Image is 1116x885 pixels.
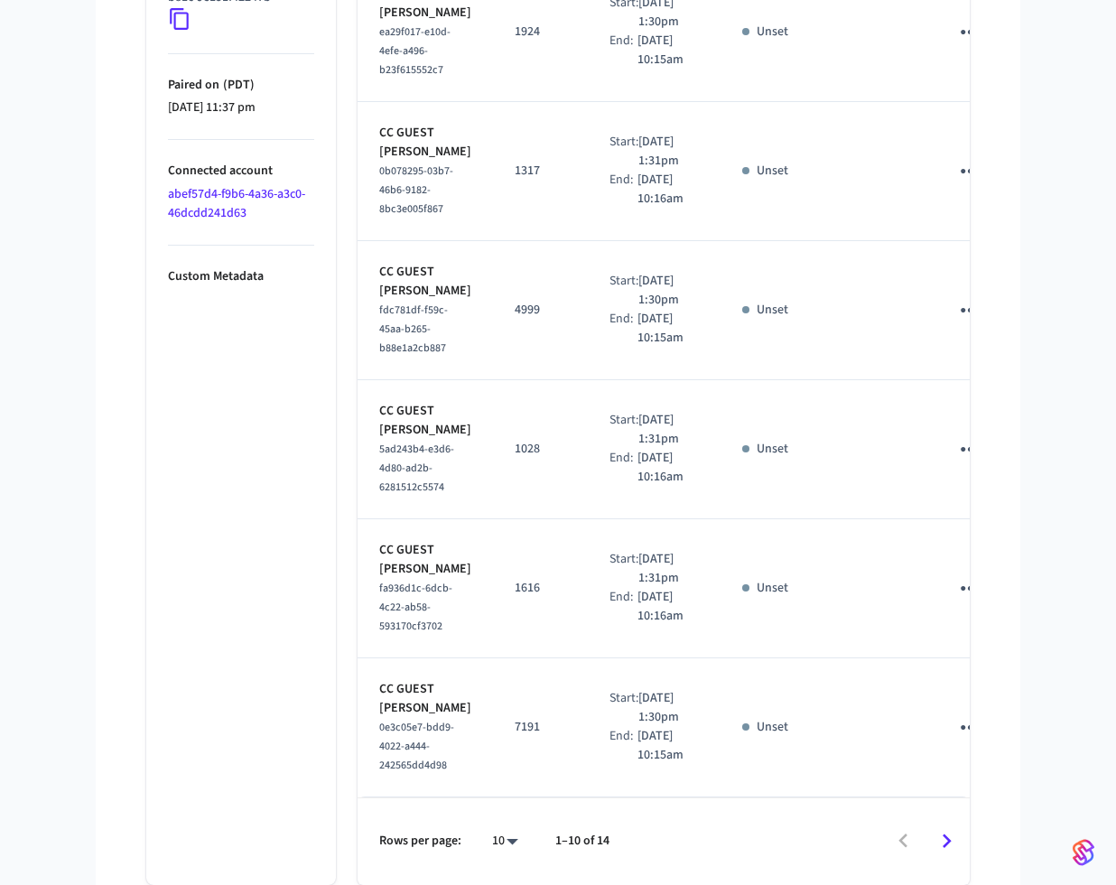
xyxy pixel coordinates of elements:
span: 0e3c05e7-bdd9-4022-a444-242565dd4d98 [379,720,454,773]
div: End: [609,32,637,70]
div: Start: [609,550,638,588]
div: 10 [483,828,526,854]
p: [DATE] 10:15am [637,727,699,765]
p: [DATE] 1:31pm [638,133,699,171]
div: End: [609,588,637,626]
p: [DATE] 10:15am [637,310,699,348]
div: End: [609,310,637,348]
p: [DATE] 11:37 pm [168,98,314,117]
a: abef57d4-f9b6-4a36-a3c0-46dcdd241d63 [168,185,305,222]
p: CC GUEST [PERSON_NAME] [379,124,471,162]
p: Unset [757,718,788,737]
p: [DATE] 1:30pm [638,272,699,310]
p: Unset [757,162,788,181]
span: ( PDT ) [219,76,255,94]
p: [DATE] 1:30pm [638,689,699,727]
p: Connected account [168,162,314,181]
span: fa936d1c-6dcb-4c22-ab58-593170cf3702 [379,581,452,634]
p: [DATE] 10:16am [637,588,699,626]
p: CC GUEST [PERSON_NAME] [379,680,471,718]
div: End: [609,727,637,765]
p: Paired on [168,76,314,95]
p: [DATE] 10:16am [637,449,699,487]
p: [DATE] 10:15am [637,32,699,70]
p: Unset [757,23,788,42]
p: Unset [757,301,788,320]
div: Start: [609,411,638,449]
p: Unset [757,440,788,459]
div: End: [609,449,637,487]
p: 1317 [515,162,566,181]
p: Custom Metadata [168,267,314,286]
button: Go to next page [925,820,968,862]
p: CC GUEST [PERSON_NAME] [379,263,471,301]
div: Start: [609,272,638,310]
div: End: [609,171,637,209]
p: CC GUEST [PERSON_NAME] [379,541,471,579]
p: CC GUEST [PERSON_NAME] [379,402,471,440]
div: Start: [609,133,638,171]
p: 7191 [515,718,566,737]
p: Unset [757,579,788,598]
span: 0b078295-03b7-46b6-9182-8bc3e005f867 [379,163,453,217]
span: 5ad243b4-e3d6-4d80-ad2b-6281512c5574 [379,442,454,495]
div: Start: [609,689,638,727]
p: [DATE] 10:16am [637,171,699,209]
p: 1–10 of 14 [555,832,609,851]
span: fdc781df-f59c-45aa-b265-b88e1a2cb887 [379,303,448,356]
p: 1028 [515,440,566,459]
p: 4999 [515,301,566,320]
span: ea29f017-e10d-4efe-a496-b23f615552c7 [379,24,451,78]
p: Rows per page: [379,832,461,851]
img: SeamLogoGradient.69752ec5.svg [1073,838,1094,867]
p: 1616 [515,579,566,598]
p: [DATE] 1:31pm [638,550,699,588]
p: [DATE] 1:31pm [638,411,699,449]
p: 1924 [515,23,566,42]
